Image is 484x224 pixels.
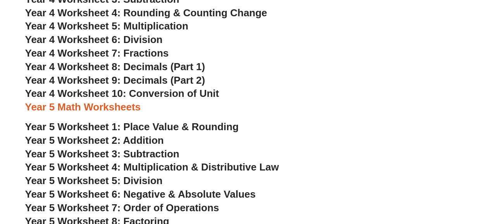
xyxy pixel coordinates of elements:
a: Year 4 Worksheet 4: Rounding & Counting Change [25,7,267,19]
a: Year 4 Worksheet 7: Fractions [25,47,169,59]
iframe: Chat Widget [355,136,484,224]
a: Year 5 Worksheet 5: Division [25,175,163,186]
a: Year 5 Worksheet 7: Order of Operations [25,202,219,214]
a: Year 5 Worksheet 6: Negative & Absolute Values [25,188,256,200]
a: Year 4 Worksheet 5: Multiplication [25,20,188,32]
a: Year 4 Worksheet 6: Division [25,34,163,45]
a: Year 4 Worksheet 10: Conversion of Unit [25,88,219,99]
a: Year 4 Worksheet 8: Decimals (Part 1) [25,61,205,72]
a: Year 5 Worksheet 4: Multiplication & Distributive Law [25,161,279,173]
a: Year 5 Worksheet 3: Subtraction [25,148,179,160]
a: Year 5 Worksheet 2: Addition [25,134,164,146]
a: Year 4 Worksheet 9: Decimals (Part 2) [25,74,205,86]
h3: Year 5 Math Worksheets [25,101,459,114]
a: Year 5 Worksheet 1: Place Value & Rounding [25,121,239,133]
